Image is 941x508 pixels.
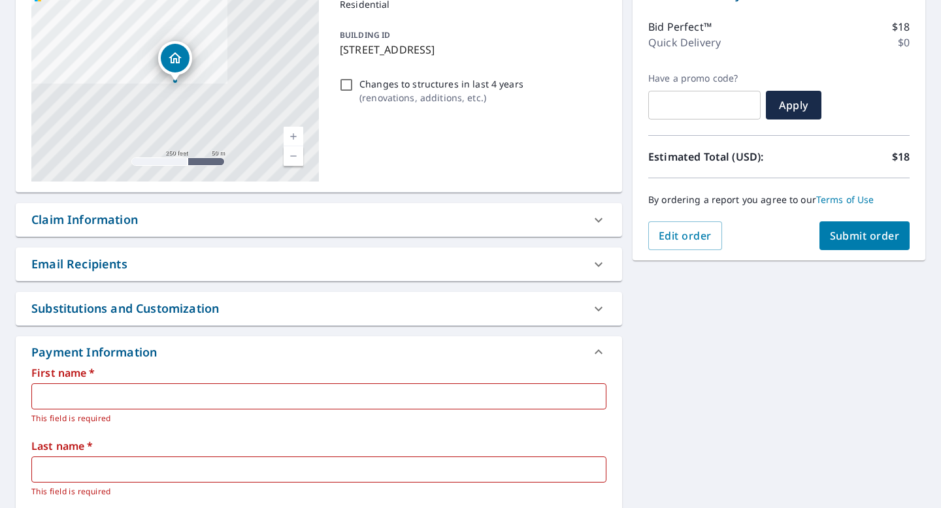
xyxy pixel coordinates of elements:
[16,336,622,368] div: Payment Information
[31,412,597,425] p: This field is required
[898,35,910,50] p: $0
[16,247,622,281] div: Email Recipients
[648,35,721,50] p: Quick Delivery
[16,203,622,236] div: Claim Information
[892,19,910,35] p: $18
[31,255,127,273] div: Email Recipients
[31,485,597,498] p: This field is required
[31,368,606,378] label: First name
[359,91,523,104] p: ( renovations, additions, etc. )
[830,229,900,243] span: Submit order
[284,146,303,166] a: Current Level 17, Zoom Out
[340,42,601,57] p: [STREET_ADDRESS]
[648,72,761,84] label: Have a promo code?
[816,193,874,206] a: Terms of Use
[31,300,219,317] div: Substitutions and Customization
[819,221,910,250] button: Submit order
[659,229,712,243] span: Edit order
[31,343,162,361] div: Payment Information
[766,91,821,119] button: Apply
[648,194,910,206] p: By ordering a report you agree to our
[776,98,811,112] span: Apply
[648,221,722,250] button: Edit order
[340,29,390,40] p: BUILDING ID
[31,211,138,229] div: Claim Information
[158,41,192,82] div: Dropped pin, building 1, Residential property, 395 Center St West Haven, CT 06516
[284,127,303,146] a: Current Level 17, Zoom In
[892,149,910,165] p: $18
[648,149,779,165] p: Estimated Total (USD):
[31,441,606,451] label: Last name
[648,19,712,35] p: Bid Perfect™
[359,77,523,91] p: Changes to structures in last 4 years
[16,292,622,325] div: Substitutions and Customization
